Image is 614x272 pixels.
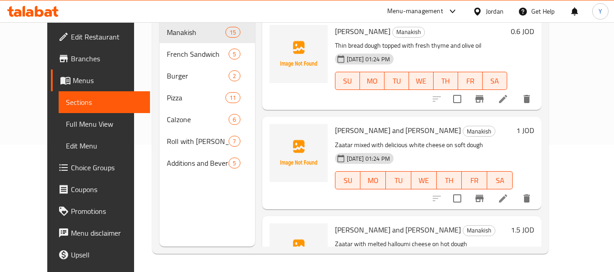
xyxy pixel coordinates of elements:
[167,49,229,59] span: French Sandwich
[71,206,143,217] span: Promotions
[463,126,495,137] div: Manakish
[360,171,386,189] button: MO
[486,6,504,16] div: Jordan
[335,223,461,237] span: [PERSON_NAME] and [PERSON_NAME]
[335,139,513,151] p: Zaatar mixed with delicious white cheese on soft dough
[335,124,461,137] span: [PERSON_NAME] and [PERSON_NAME]
[59,135,150,157] a: Edit Menu
[458,72,483,90] button: FR
[448,189,467,208] span: Select to update
[51,48,150,69] a: Branches
[360,72,384,90] button: MO
[487,171,513,189] button: SA
[160,109,255,130] div: Calzone6
[463,126,495,137] span: Manakish
[364,74,381,88] span: MO
[516,124,534,137] h6: 1 JOD
[167,114,229,125] span: Calzone
[386,171,411,189] button: TU
[486,74,504,88] span: SA
[384,72,409,90] button: TU
[51,157,150,178] a: Choice Groups
[434,72,458,90] button: TH
[335,25,390,38] span: [PERSON_NAME]
[73,75,143,86] span: Menus
[413,74,430,88] span: WE
[498,193,509,204] a: Edit menu item
[167,70,229,81] span: Burger
[66,140,143,151] span: Edit Menu
[167,27,226,38] span: Manakish
[387,6,443,17] div: Menu-management
[388,74,405,88] span: TU
[483,72,507,90] button: SA
[71,184,143,195] span: Coupons
[462,171,487,189] button: FR
[59,91,150,113] a: Sections
[229,137,240,146] span: 7
[160,87,255,109] div: Pizza11
[415,174,433,187] span: WE
[51,178,150,200] a: Coupons
[364,174,382,187] span: MO
[160,43,255,65] div: French Sandwich5
[226,28,240,37] span: 15
[229,136,240,147] div: items
[448,89,467,109] span: Select to update
[599,6,602,16] span: Y
[229,70,240,81] div: items
[167,158,229,168] span: Additions and Beverages
[66,119,143,129] span: Full Menu View
[160,65,255,87] div: Burger2
[440,174,459,187] span: TH
[270,124,328,182] img: Manakish Zaatar and Cheese
[167,92,226,103] span: Pizza
[225,27,240,38] div: items
[229,115,240,124] span: 6
[71,162,143,173] span: Choice Groups
[469,88,490,110] button: Branch-specific-item
[229,158,240,168] div: items
[409,72,434,90] button: WE
[71,53,143,64] span: Branches
[270,25,328,83] img: Manakish Zaatar
[160,21,255,43] div: Manakish15
[71,227,143,238] span: Menu disclaimer
[226,94,240,102] span: 11
[335,171,361,189] button: SU
[335,40,507,51] p: Thin bread dough topped with fresh thyme and olive oil
[469,188,490,209] button: Branch-specific-item
[167,136,229,147] div: Roll with Dough
[392,27,425,38] div: Manakish
[389,174,408,187] span: TU
[51,26,150,48] a: Edit Restaurant
[516,88,538,110] button: delete
[71,249,143,260] span: Upsell
[229,72,240,80] span: 2
[225,92,240,103] div: items
[411,171,437,189] button: WE
[437,171,462,189] button: TH
[167,136,229,147] span: Roll with [PERSON_NAME]
[229,50,240,59] span: 5
[343,55,394,64] span: [DATE] 01:24 PM
[160,18,255,178] nav: Menu sections
[498,94,509,104] a: Edit menu item
[511,25,534,38] h6: 0.6 JOD
[59,113,150,135] a: Full Menu View
[343,154,394,163] span: [DATE] 01:24 PM
[51,200,150,222] a: Promotions
[160,152,255,174] div: Additions and Beverages5
[465,174,484,187] span: FR
[463,225,495,236] div: Manakish
[491,174,509,187] span: SA
[393,27,424,37] span: Manakish
[335,72,360,90] button: SU
[229,49,240,59] div: items
[229,159,240,168] span: 5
